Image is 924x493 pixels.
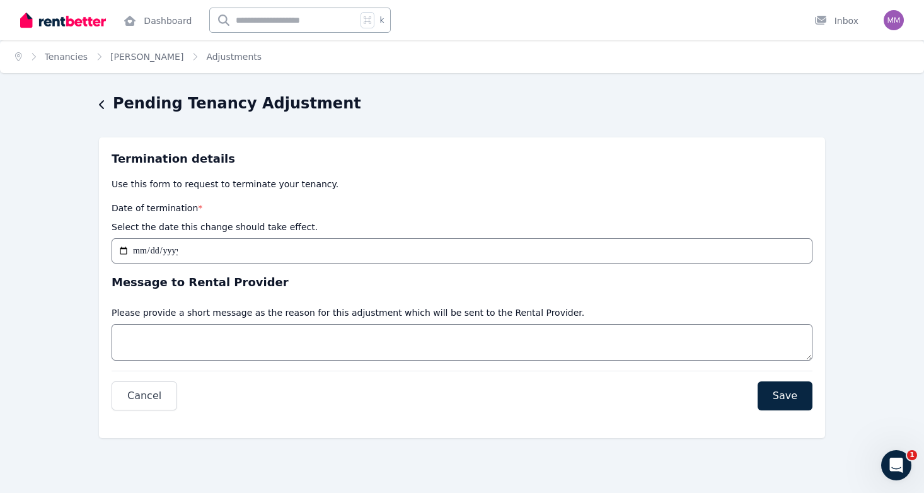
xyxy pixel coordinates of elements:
[112,381,177,410] button: Cancel
[45,52,88,62] a: Tenancies
[112,274,812,291] h3: Message to Rental Provider
[112,221,318,233] p: Select the date this change should take effect.
[884,10,904,30] img: Mike McLeish
[20,11,106,30] img: RentBetter
[907,450,917,460] span: 1
[881,450,911,480] iframe: Intercom live chat
[773,388,797,403] span: Save
[113,93,361,113] h1: Pending Tenancy Adjustment
[112,306,584,319] p: Please provide a short message as the reason for this adjustment which will be sent to the Rental...
[112,203,202,213] label: Date of termination
[758,381,812,410] button: Save
[814,14,858,27] div: Inbox
[206,52,262,62] a: Adjustments
[379,15,384,25] span: k
[127,388,161,403] span: Cancel
[112,178,812,190] p: Use this form to request to terminate your tenancy.
[110,52,183,62] a: [PERSON_NAME]
[112,150,812,168] h3: Termination details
